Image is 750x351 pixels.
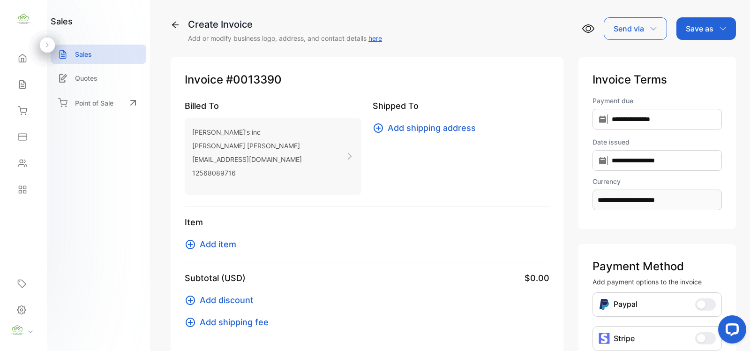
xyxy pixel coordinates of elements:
img: profile [10,323,24,337]
span: #0013390 [226,71,282,88]
p: Shipped To [373,99,549,112]
p: Sales [75,49,92,59]
p: [PERSON_NAME]'s inc [192,125,302,139]
p: Save as [686,23,713,34]
img: Icon [599,298,610,311]
button: Add shipping address [373,122,481,134]
p: Quotes [75,73,97,83]
p: Item [185,216,549,229]
a: Sales [51,45,146,64]
span: Add shipping address [388,122,476,134]
p: Point of Sale [75,98,113,108]
p: Billed To [185,99,361,112]
p: [EMAIL_ADDRESS][DOMAIN_NAME] [192,153,302,166]
label: Payment due [592,96,722,106]
span: Add item [200,238,236,251]
p: Stripe [614,333,635,344]
label: Date issued [592,137,722,147]
p: [PERSON_NAME] [PERSON_NAME] [192,139,302,153]
div: Create Invoice [188,17,382,31]
button: Add item [185,238,242,251]
p: Add payment options to the invoice [592,277,722,287]
span: $0.00 [525,272,549,284]
p: Add or modify business logo, address, and contact details [188,33,382,43]
a: Quotes [51,69,146,88]
p: Send via [614,23,644,34]
img: icon [599,333,610,344]
a: Point of Sale [51,92,146,113]
button: Add shipping fee [185,316,274,328]
h1: sales [51,15,73,28]
p: Payment Method [592,258,722,275]
p: Invoice Terms [592,71,722,88]
p: Invoice [185,71,549,88]
span: Add discount [200,294,254,306]
p: Subtotal (USD) [185,272,246,284]
button: Send via [604,17,667,40]
a: here [368,34,382,42]
p: Paypal [614,298,637,311]
iframe: LiveChat chat widget [711,312,750,351]
img: logo [16,12,30,26]
button: Add discount [185,294,259,306]
button: Save as [676,17,736,40]
p: 12568089716 [192,166,302,180]
label: Currency [592,176,722,186]
span: Add shipping fee [200,316,269,328]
